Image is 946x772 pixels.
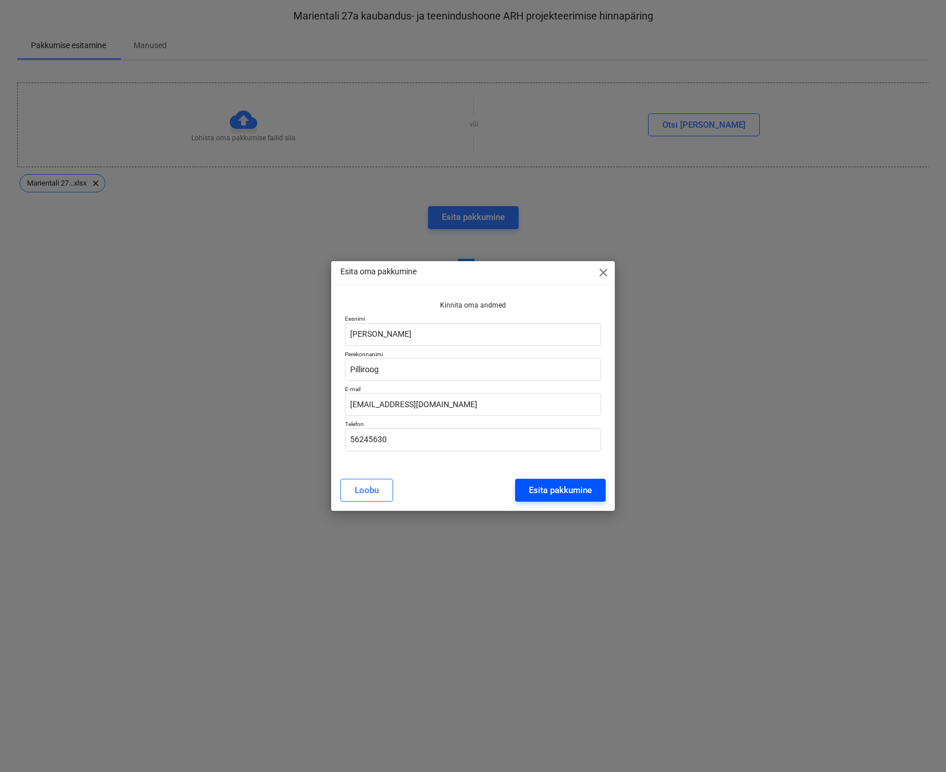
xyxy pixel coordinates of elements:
p: Esita oma pakkumine [340,266,417,278]
div: Esita pakkumine [529,483,592,498]
button: Esita pakkumine [515,479,606,502]
p: Eesnimi [345,315,601,322]
p: Kinnita oma andmed [345,301,601,310]
p: E-mail [345,385,601,393]
p: Perekonnanimi [345,350,601,358]
div: Loobu [355,483,379,498]
button: Loobu [340,479,393,502]
span: close [596,266,610,279]
p: Telefon [345,420,601,428]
